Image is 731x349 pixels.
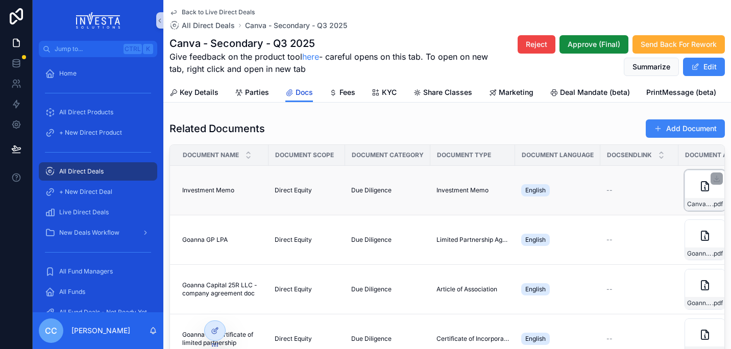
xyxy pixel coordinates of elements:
a: Due Diligence [351,335,424,343]
a: Docs [285,83,313,103]
span: Canva-Investment-Memo [687,200,712,208]
span: K [144,45,152,53]
a: -- [606,285,672,293]
span: Live Direct Deals [59,208,109,216]
span: Due Diligence [351,285,392,293]
span: Goanna Capital 25R LLC - company agreement doc [182,281,262,297]
a: Add Document [646,119,725,138]
span: Direct Equity [275,335,312,343]
span: All Fund Managers [59,267,113,276]
span: Document Category [352,151,424,159]
span: All Direct Deals [59,167,104,176]
span: Deal Mandate (beta) [560,87,630,97]
a: Due Diligence [351,285,424,293]
a: English [521,281,594,297]
a: -- [606,335,672,343]
span: PrintMessage (beta) [646,87,716,97]
span: English [525,186,546,194]
span: All Direct Deals [182,20,235,31]
span: .pdf [712,299,723,307]
a: Home [39,64,157,83]
span: + New Direct Product [59,129,122,137]
a: Due Diligence [351,186,424,194]
a: Marketing [489,83,533,104]
span: Fees [339,87,355,97]
span: Send Back For Rework [641,39,717,49]
a: Investment Memo [182,186,262,194]
span: -- [606,335,613,343]
a: Investment Memo [436,186,509,194]
a: + New Direct Deal [39,183,157,201]
span: Approve (Final) [568,39,620,49]
a: Fees [329,83,355,104]
span: .pdf [712,250,723,258]
span: Back to Live Direct Deals [182,8,255,16]
a: here [302,52,319,62]
a: All Funds [39,283,157,301]
span: + New Direct Deal [59,188,112,196]
a: Direct Equity [275,236,339,244]
span: Marketing [499,87,533,97]
a: All Direct Deals [169,20,235,31]
span: Article of Association [436,285,497,293]
span: Due Diligence [351,186,392,194]
span: Reject [526,39,547,49]
span: All Fund Deals - Not Ready Yet [59,308,147,316]
a: Goanna GP certificate of limited partnership [182,331,262,347]
a: Canva - Secondary - Q3 2025 [245,20,347,31]
button: Reject [518,35,555,54]
span: -- [606,285,613,293]
span: Investment Memo [436,186,489,194]
a: Key Details [169,83,218,104]
a: Certificate of Incorporation [436,335,509,343]
span: Jump to... [55,45,119,53]
span: Parties [245,87,269,97]
span: -- [606,236,613,244]
a: All Fund Managers [39,262,157,281]
span: All Funds [59,288,85,296]
span: All Direct Products [59,108,113,116]
img: App logo [76,12,120,29]
span: Home [59,69,77,78]
a: Goanna GP LPA [182,236,262,244]
a: Limited Partnership Agreement [436,236,509,244]
div: scrollable content [33,57,163,312]
h1: Canva - Secondary - Q3 2025 [169,36,495,51]
span: Give feedback on the product tool - careful opens on this tab. To open on new tab, right click an... [169,51,495,75]
span: Direct Equity [275,236,312,244]
span: Document Type [437,151,491,159]
span: Investment Memo [182,186,234,194]
a: Direct Equity [275,335,339,343]
h1: Related Documents [169,121,265,136]
span: DocSendLink [607,151,652,159]
button: Jump to...CtrlK [39,41,157,57]
a: -- [606,186,672,194]
button: Approve (Final) [559,35,628,54]
button: Edit [683,58,725,76]
a: Back to Live Direct Deals [169,8,255,16]
span: Document Name [183,151,239,159]
span: Due Diligence [351,335,392,343]
a: Live Direct Deals [39,203,157,221]
a: Parties [235,83,269,104]
a: Direct Equity [275,186,339,194]
span: New Deals Workflow [59,229,119,237]
a: PrintMessage (beta) [646,83,716,104]
a: Due Diligence [351,236,424,244]
a: English [521,232,594,248]
span: Document Scope [275,151,334,159]
a: Deal Mandate (beta) [550,83,630,104]
span: Key Details [180,87,218,97]
span: English [525,335,546,343]
a: + New Direct Product [39,123,157,142]
a: All Direct Products [39,103,157,121]
span: Direct Equity [275,285,312,293]
p: [PERSON_NAME] [71,326,130,336]
button: Send Back For Rework [632,35,725,54]
span: Due Diligence [351,236,392,244]
a: Article of Association [436,285,509,293]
